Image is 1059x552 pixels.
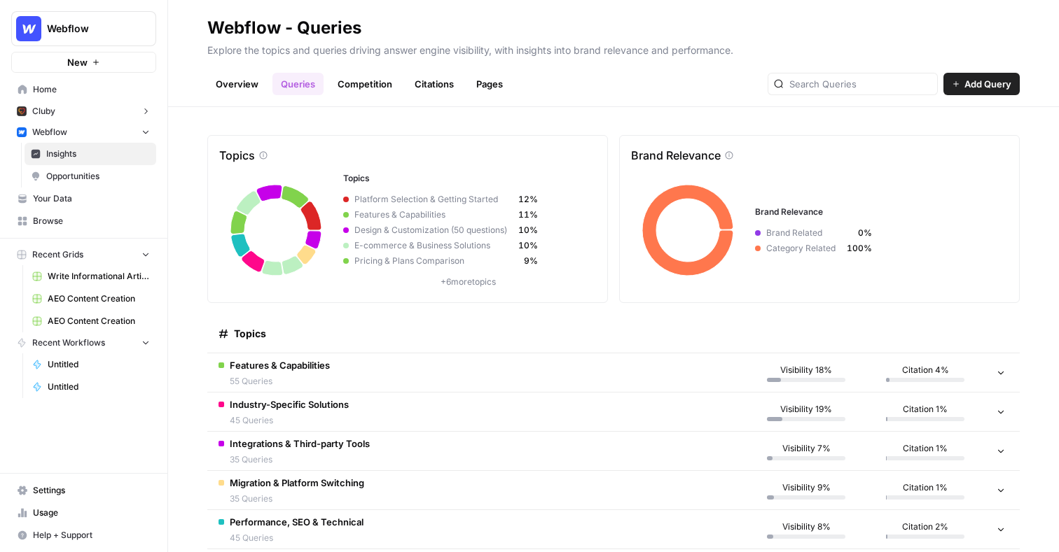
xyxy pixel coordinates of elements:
span: Topics [234,327,266,341]
a: Insights [25,143,156,165]
a: Queries [272,73,324,95]
span: 35 Queries [230,493,364,505]
p: Brand Relevance [631,147,721,164]
div: Webflow - Queries [207,17,361,39]
span: Help + Support [33,529,150,542]
span: Citation 1% [903,481,948,494]
a: Citations [406,73,462,95]
span: 45 Queries [230,532,364,544]
span: Visibility 7% [782,442,831,455]
button: Cluby [11,101,156,122]
span: Pricing & Plans Comparison [349,255,518,267]
a: Untitled [26,376,156,398]
a: Browse [11,210,156,232]
input: Search Queries [789,77,932,91]
p: Explore the topics and queries driving answer engine visibility, with insights into brand relevan... [207,39,1020,57]
span: 45 Queries [230,414,349,427]
span: Insights [46,148,150,160]
button: Recent Workflows [11,332,156,353]
span: Opportunities [46,170,150,183]
span: 100% [847,242,872,255]
span: 0% [847,227,872,239]
span: Features & Capabilities [349,208,518,221]
img: x9pvq66k5d6af0jwfjov4in6h5zj [17,106,27,116]
span: Untitled [48,358,150,371]
span: Visibility 19% [780,403,832,416]
span: Browse [33,215,150,227]
span: Integrations & Third-party Tools [230,437,370,451]
span: Add Query [964,77,1011,91]
span: 10% [518,224,538,236]
a: Overview [207,73,267,95]
span: 12% [518,193,538,206]
img: a1pu3e9a4sjoov2n4mw66knzy8l8 [17,127,27,137]
button: Recent Grids [11,244,156,265]
a: AEO Content Creation [26,310,156,332]
span: 35 Queries [230,453,370,466]
span: Webflow [32,126,67,139]
span: Untitled [48,381,150,393]
button: Webflow [11,122,156,143]
span: 9% [518,255,538,267]
span: Webflow [47,22,132,36]
button: Help + Support [11,524,156,546]
span: New [67,55,88,69]
p: Topics [219,147,255,164]
span: Brand Related [761,227,847,239]
a: Home [11,78,156,101]
span: Industry-Specific Solutions [230,397,349,411]
span: AEO Content Creation [48,315,150,327]
a: Pages [468,73,511,95]
img: Webflow Logo [16,16,41,41]
button: New [11,52,156,73]
a: Your Data [11,187,156,210]
button: Add Query [943,73,1020,95]
a: Opportunities [25,165,156,187]
span: Citation 1% [903,403,948,416]
a: Untitled [26,353,156,376]
span: E-commerce & Business Solutions [349,239,518,252]
span: Platform Selection & Getting Started [349,193,518,206]
h3: Brand Relevance [755,206,1004,218]
span: Home [33,83,150,96]
span: Category Related [761,242,847,255]
span: Visibility 9% [782,481,831,494]
p: + 6 more topics [343,276,593,288]
a: Settings [11,479,156,502]
span: 55 Queries [230,375,330,388]
a: Write Informational Article [26,265,156,288]
span: Citation 2% [902,521,948,533]
span: Usage [33,507,150,519]
a: Usage [11,502,156,524]
button: Workspace: Webflow [11,11,156,46]
span: Features & Capabilities [230,358,330,372]
span: Design & Customization (50 questions) [349,224,518,236]
a: AEO Content Creation [26,288,156,310]
span: Migration & Platform Switching [230,476,364,490]
span: Recent Grids [32,248,83,261]
a: Competition [329,73,401,95]
span: Citation 1% [903,442,948,455]
span: Visibility 18% [780,364,832,376]
h3: Topics [343,172,593,185]
span: Your Data [33,192,150,205]
span: Citation 4% [902,364,949,376]
span: Performance, SEO & Technical [230,515,364,529]
span: AEO Content Creation [48,292,150,305]
span: Write Informational Article [48,270,150,283]
span: 10% [518,239,538,252]
span: Settings [33,484,150,497]
span: Recent Workflows [32,337,105,349]
span: 11% [518,208,538,221]
span: Cluby [32,105,55,118]
span: Visibility 8% [782,521,831,533]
